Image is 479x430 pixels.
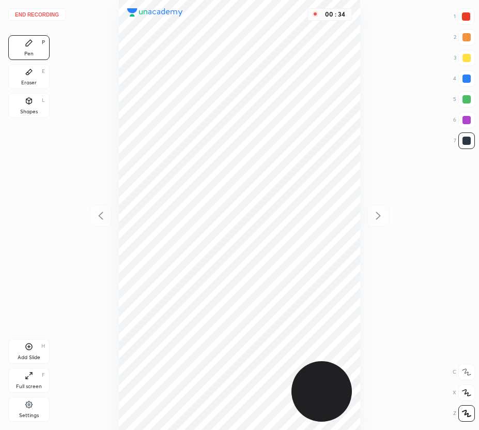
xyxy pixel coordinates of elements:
[42,40,45,45] div: P
[16,384,42,389] div: Full screen
[24,51,34,56] div: Pen
[42,98,45,103] div: L
[42,69,45,74] div: E
[127,8,183,17] img: logo.38c385cc.svg
[454,8,474,25] div: 1
[453,405,475,422] div: Z
[20,109,38,114] div: Shapes
[454,132,475,149] div: 7
[454,50,475,66] div: 3
[322,11,347,18] div: 00 : 34
[454,29,475,46] div: 2
[42,373,45,378] div: F
[453,112,475,128] div: 6
[19,413,39,418] div: Settings
[453,91,475,108] div: 5
[41,344,45,349] div: H
[8,8,66,21] button: End recording
[21,80,37,85] div: Eraser
[18,355,40,360] div: Add Slide
[453,364,475,380] div: C
[453,70,475,87] div: 4
[453,384,475,401] div: X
